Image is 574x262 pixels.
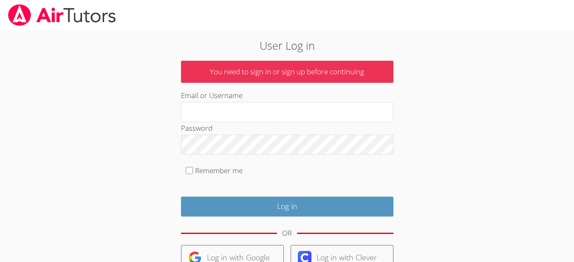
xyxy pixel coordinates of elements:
[132,37,442,54] h2: User Log in
[181,90,243,100] label: Email or Username
[181,61,393,83] p: You need to sign in or sign up before continuing
[282,227,292,239] div: OR
[181,123,212,133] label: Password
[181,197,393,217] input: Log in
[195,166,243,175] label: Remember me
[7,4,117,26] img: airtutors_banner-c4298cdbf04f3fff15de1276eac7730deb9818008684d7c2e4769d2f7ddbe033.png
